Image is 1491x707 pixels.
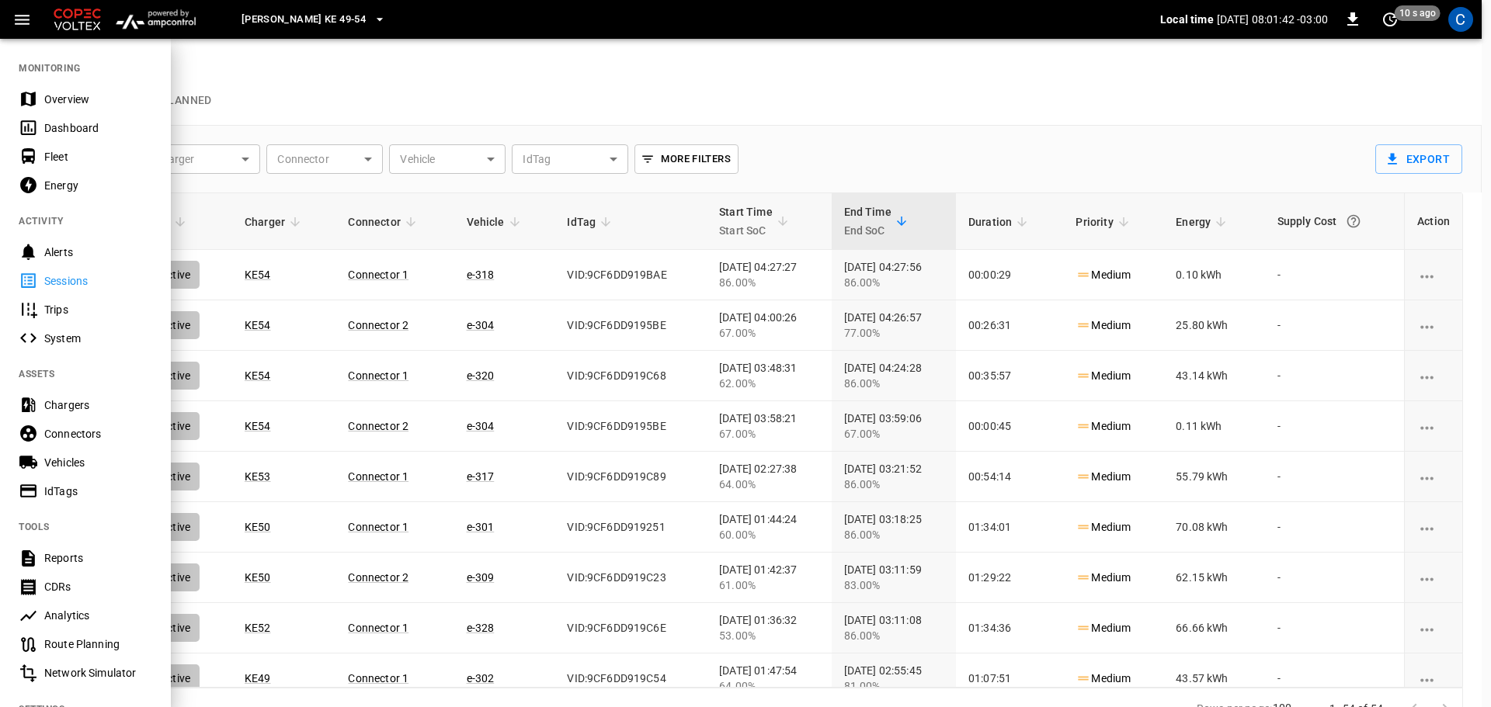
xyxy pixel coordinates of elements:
div: CDRs [44,579,152,594]
div: Analytics [44,608,152,623]
div: Dashboard [44,120,152,136]
div: Route Planning [44,636,152,652]
div: Fleet [44,149,152,165]
div: Network Simulator [44,665,152,681]
div: profile-icon [1448,7,1473,32]
img: ampcontrol.io logo [110,5,201,34]
img: Customer Logo [50,5,104,34]
div: IdTags [44,483,152,499]
div: System [44,331,152,346]
div: Overview [44,92,152,107]
div: Chargers [44,397,152,413]
div: Trips [44,302,152,317]
div: Vehicles [44,455,152,470]
p: Local time [1160,12,1214,27]
span: [PERSON_NAME] KE 49-54 [242,11,366,29]
div: Connectors [44,426,152,442]
button: set refresh interval [1378,7,1402,32]
div: Energy [44,178,152,193]
span: 10 s ago [1395,5,1441,21]
div: Sessions [44,273,152,289]
div: Alerts [44,244,152,260]
div: Reports [44,550,152,566]
p: [DATE] 08:01:42 -03:00 [1217,12,1328,27]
